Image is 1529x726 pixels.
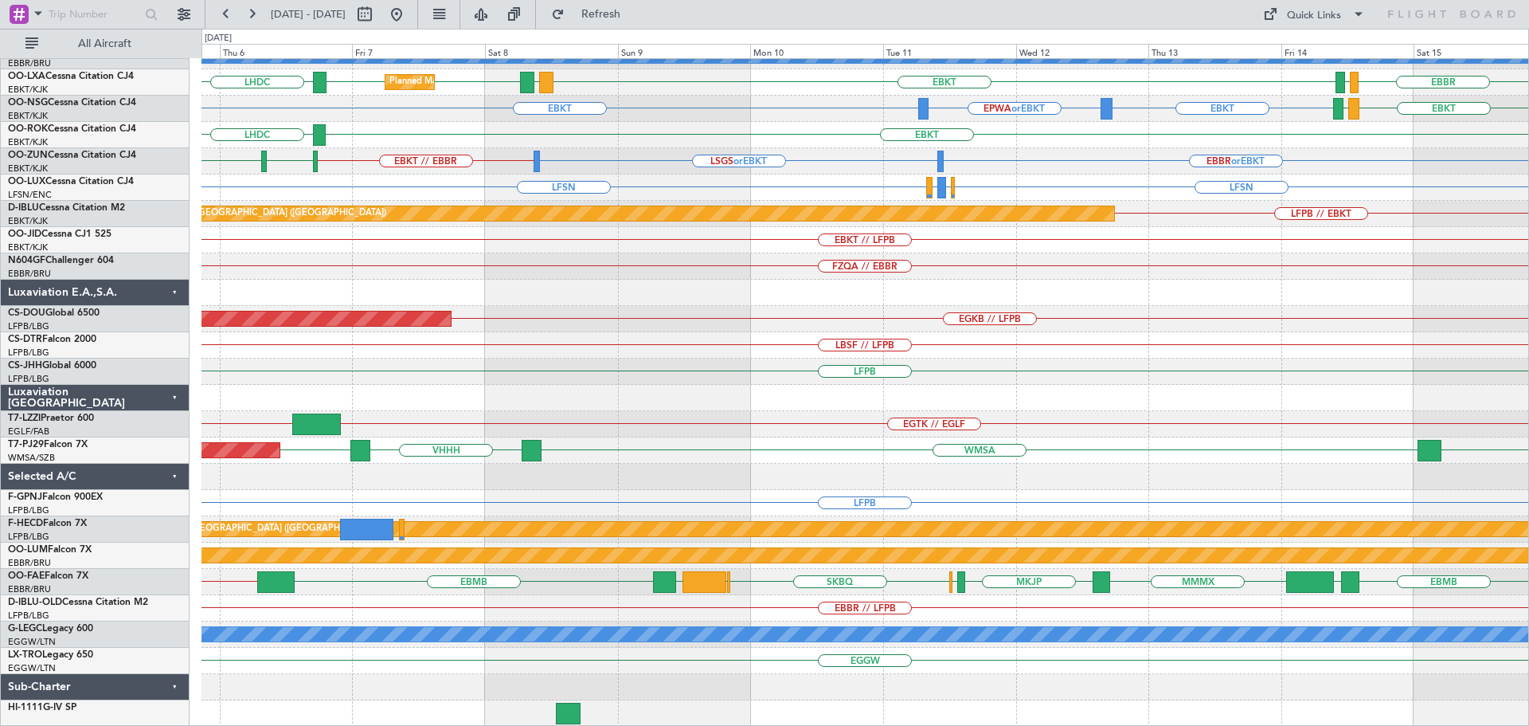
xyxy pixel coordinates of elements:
a: EGGW/LTN [8,636,56,648]
div: Fri 7 [352,44,485,58]
a: EBKT/KJK [8,110,48,122]
a: EBKT/KJK [8,241,48,253]
a: G-LEGCLegacy 600 [8,624,93,634]
span: All Aircraft [41,38,168,49]
a: HI-1111G-IV SP [8,703,76,712]
a: N604GFChallenger 604 [8,256,114,265]
a: T7-PJ29Falcon 7X [8,440,88,449]
a: EGGW/LTN [8,662,56,674]
span: T7-LZZI [8,414,41,423]
div: Planned Maint [GEOGRAPHIC_DATA] ([GEOGRAPHIC_DATA]) [135,202,386,226]
a: OO-FAEFalcon 7X [8,571,88,581]
a: F-HECDFalcon 7X [8,519,87,528]
span: OO-LUM [8,545,48,555]
span: D-IBLU [8,203,39,213]
a: OO-ZUNCessna Citation CJ4 [8,151,136,160]
a: EGLF/FAB [8,426,49,438]
span: HI-1111 [8,703,43,712]
div: Thu 13 [1148,44,1281,58]
span: N604GF [8,256,45,265]
a: LX-TROLegacy 650 [8,650,93,660]
a: LFPB/LBG [8,347,49,359]
a: OO-LUMFalcon 7X [8,545,92,555]
a: WMSA/SZB [8,452,55,464]
a: LFPB/LBG [8,504,49,516]
span: D-IBLU-OLD [8,598,62,607]
div: [DATE] [205,32,232,45]
div: Sun 9 [618,44,751,58]
span: OO-LUX [8,177,45,186]
a: EBBR/BRU [8,583,51,595]
div: Mon 10 [750,44,883,58]
input: Trip Number [49,2,140,26]
a: LFPB/LBG [8,610,49,622]
a: CS-DTRFalcon 2000 [8,335,96,344]
div: Planned Maint Kortrijk-[GEOGRAPHIC_DATA] [389,70,575,94]
a: EBKT/KJK [8,136,48,148]
div: Tue 11 [883,44,1016,58]
a: EBKT/KJK [8,84,48,96]
a: OO-LUXCessna Citation CJ4 [8,177,134,186]
div: Fri 14 [1281,44,1414,58]
span: OO-NSG [8,98,48,108]
button: Refresh [544,2,639,27]
a: LFPB/LBG [8,531,49,543]
span: F-GPNJ [8,493,42,502]
span: OO-LXA [8,72,45,81]
span: OO-JID [8,230,41,239]
a: LFSN/ENC [8,189,52,201]
div: Wed 12 [1016,44,1149,58]
a: OO-ROKCessna Citation CJ4 [8,124,136,134]
div: Thu 6 [220,44,353,58]
div: Quick Links [1287,8,1341,24]
a: EBKT/KJK [8,163,48,175]
a: LFPB/LBG [8,320,49,332]
a: CS-JHHGlobal 6000 [8,361,96,371]
span: F-HECD [8,519,43,528]
span: OO-ROK [8,124,48,134]
span: [DATE] - [DATE] [271,7,346,22]
span: OO-ZUN [8,151,48,160]
a: OO-NSGCessna Citation CJ4 [8,98,136,108]
span: CS-DOU [8,308,45,318]
div: Sat 8 [485,44,618,58]
span: G-LEGC [8,624,42,634]
a: T7-LZZIPraetor 600 [8,414,94,423]
span: Refresh [568,9,635,20]
a: EBKT/KJK [8,215,48,227]
a: EBBR/BRU [8,57,51,69]
span: CS-JHH [8,361,42,371]
span: T7-PJ29 [8,440,44,449]
a: D-IBLUCessna Citation M2 [8,203,125,213]
button: Quick Links [1255,2,1373,27]
span: LX-TRO [8,650,42,660]
a: OO-LXACessna Citation CJ4 [8,72,134,81]
span: CS-DTR [8,335,42,344]
a: EBBR/BRU [8,268,51,280]
span: OO-FAE [8,571,45,581]
a: CS-DOUGlobal 6500 [8,308,100,318]
button: All Aircraft [18,31,173,57]
a: EBBR/BRU [8,557,51,569]
div: Planned Maint [GEOGRAPHIC_DATA] ([GEOGRAPHIC_DATA]) [130,517,381,541]
a: D-IBLU-OLDCessna Citation M2 [8,598,148,607]
a: OO-JIDCessna CJ1 525 [8,230,111,239]
a: F-GPNJFalcon 900EX [8,493,103,502]
a: LFPB/LBG [8,373,49,385]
